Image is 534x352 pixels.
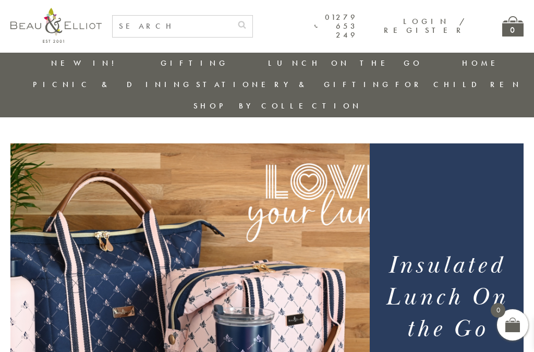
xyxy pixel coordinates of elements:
[314,13,358,40] a: 01279 653 249
[113,16,232,37] input: SEARCH
[384,16,466,35] a: Login / Register
[462,58,504,68] a: Home
[33,79,192,90] a: Picnic & Dining
[395,79,522,90] a: For Children
[491,303,505,318] span: 0
[378,250,516,345] h1: Insulated Lunch On the Go
[268,58,422,68] a: Lunch On The Go
[10,8,102,43] img: logo
[161,58,228,68] a: Gifting
[51,58,121,68] a: New in!
[196,79,392,90] a: Stationery & Gifting
[193,101,362,111] a: Shop by collection
[502,16,524,37] a: 0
